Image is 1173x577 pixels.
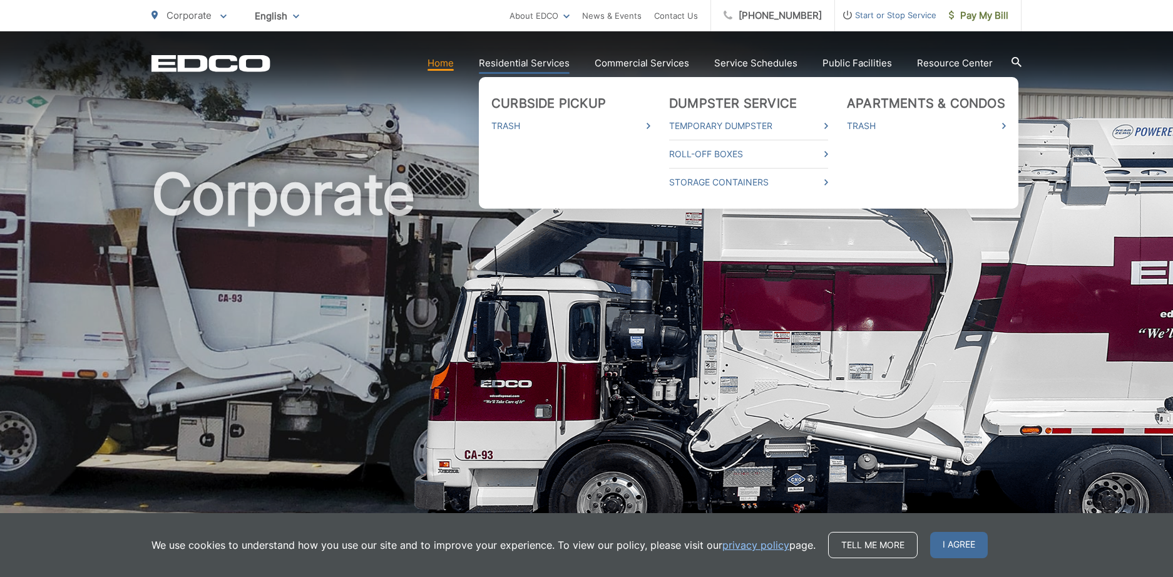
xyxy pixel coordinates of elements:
[822,56,892,71] a: Public Facilities
[847,118,1006,133] a: Trash
[428,56,454,71] a: Home
[582,8,642,23] a: News & Events
[491,96,606,111] a: Curbside Pickup
[847,96,1005,111] a: Apartments & Condos
[479,56,570,71] a: Residential Services
[166,9,212,21] span: Corporate
[510,8,570,23] a: About EDCO
[245,5,309,27] span: English
[917,56,993,71] a: Resource Center
[669,118,828,133] a: Temporary Dumpster
[714,56,797,71] a: Service Schedules
[151,55,270,72] a: EDCD logo. Return to the homepage.
[930,532,988,558] span: I agree
[595,56,689,71] a: Commercial Services
[151,163,1022,559] h1: Corporate
[491,118,650,133] a: Trash
[722,538,789,553] a: privacy policy
[949,8,1008,23] span: Pay My Bill
[828,532,918,558] a: Tell me more
[151,538,816,553] p: We use cookies to understand how you use our site and to improve your experience. To view our pol...
[669,96,797,111] a: Dumpster Service
[669,147,828,162] a: Roll-Off Boxes
[669,175,828,190] a: Storage Containers
[654,8,698,23] a: Contact Us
